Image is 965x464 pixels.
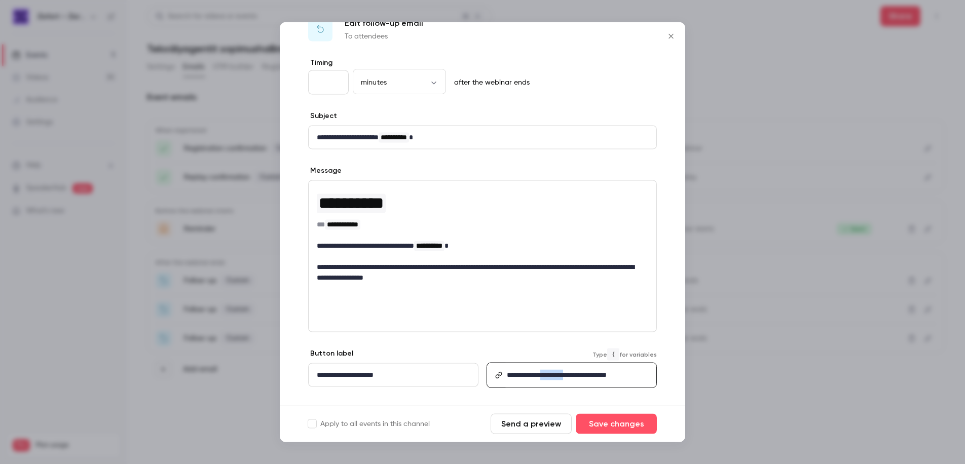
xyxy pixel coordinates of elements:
button: Close [661,26,681,47]
p: Edit follow-up email [345,17,423,29]
button: Save changes [576,414,657,434]
div: editor [309,364,478,386]
button: Send a preview [491,414,572,434]
p: Type for variables [592,349,657,361]
label: Button label [308,349,353,359]
label: Apply to all events in this channel [308,419,430,429]
label: Subject [308,111,337,121]
label: Timing [308,58,657,68]
div: editor [309,126,656,149]
code: { [607,349,619,361]
div: editor [503,364,656,387]
p: To attendees [345,31,423,42]
div: editor [309,181,656,289]
label: Message [308,166,342,176]
div: minutes [353,77,446,87]
p: after the webinar ends [450,78,530,88]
